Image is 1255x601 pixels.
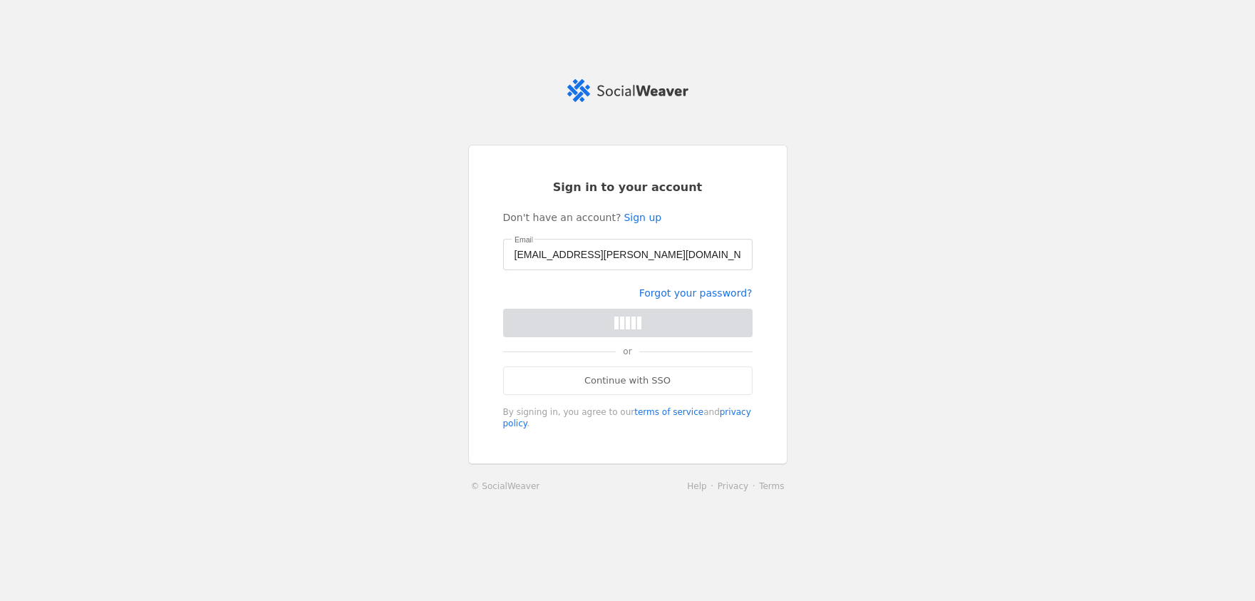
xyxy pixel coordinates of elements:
[639,287,753,299] a: Forgot your password?
[503,406,753,429] div: By signing in, you agree to our and .
[503,366,753,395] a: Continue with SSO
[515,246,741,263] input: Email
[624,210,661,225] a: Sign up
[718,481,748,491] a: Privacy
[687,481,706,491] a: Help
[634,407,703,417] a: terms of service
[553,180,703,195] span: Sign in to your account
[503,210,621,225] span: Don't have an account?
[471,479,540,493] a: © SocialWeaver
[759,481,784,491] a: Terms
[707,479,718,493] li: ·
[748,479,759,493] li: ·
[515,233,533,246] mat-label: Email
[616,337,639,366] span: or
[503,407,751,428] a: privacy policy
